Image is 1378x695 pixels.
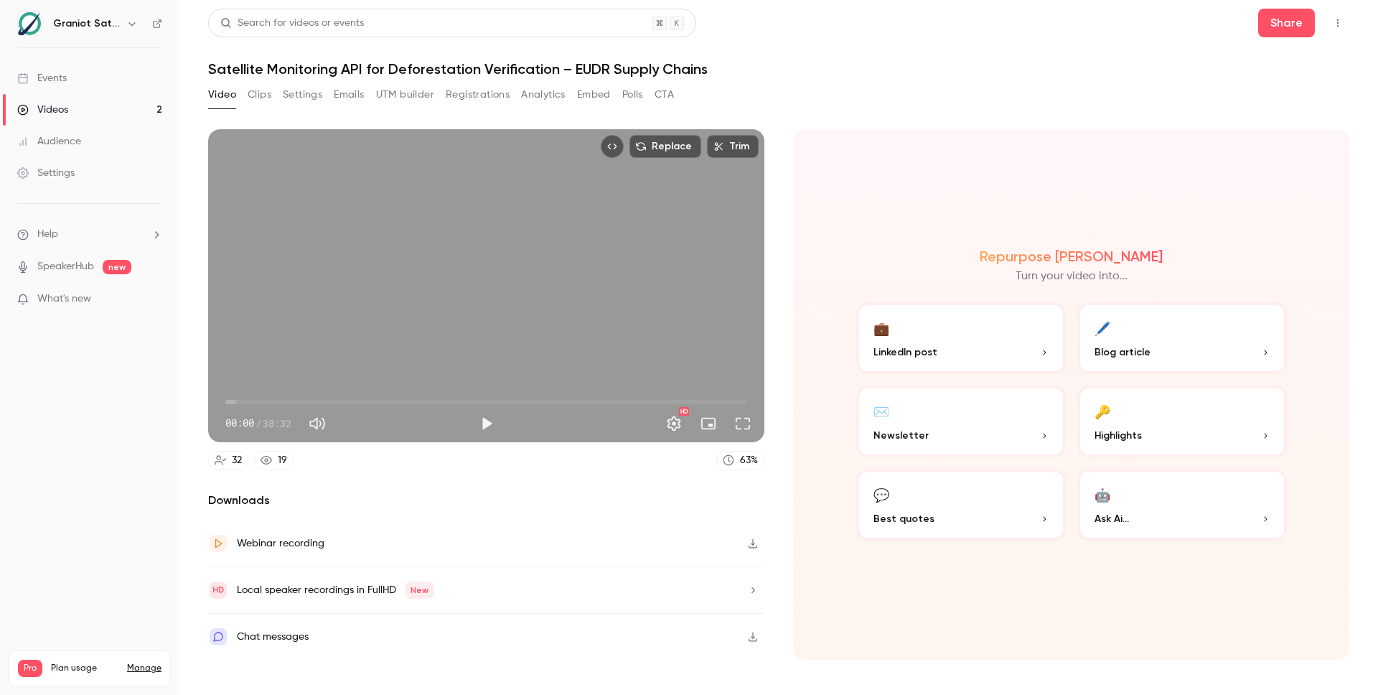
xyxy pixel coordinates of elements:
[17,166,75,180] div: Settings
[283,83,322,106] button: Settings
[53,17,121,31] h6: Graniot Satellite Technologies SL
[873,428,929,443] span: Newsletter
[694,409,723,438] button: Turn on miniplayer
[237,628,309,645] div: Chat messages
[716,451,764,470] a: 63%
[679,407,689,416] div: HD
[740,453,758,468] div: 63 %
[873,511,934,526] span: Best quotes
[980,248,1163,265] h2: Repurpose [PERSON_NAME]
[237,582,434,599] div: Local speaker recordings in FullHD
[17,134,81,149] div: Audience
[622,83,643,106] button: Polls
[856,386,1066,457] button: ✉️Newsletter
[873,483,889,505] div: 💬
[1258,9,1315,37] button: Share
[405,582,434,599] span: New
[278,453,287,468] div: 19
[103,260,131,274] span: new
[1095,511,1129,526] span: Ask Ai...
[1326,11,1349,34] button: Top Bar Actions
[1095,317,1110,339] div: 🖊️
[51,663,118,674] span: Plan usage
[856,469,1066,541] button: 💬Best quotes
[472,409,501,438] button: Play
[707,135,759,158] button: Trim
[145,293,162,306] iframe: Noticeable Trigger
[521,83,566,106] button: Analytics
[303,409,332,438] button: Mute
[1095,483,1110,505] div: 🤖
[660,409,688,438] button: Settings
[37,291,91,307] span: What's new
[334,83,364,106] button: Emails
[655,83,674,106] button: CTA
[873,400,889,422] div: ✉️
[127,663,161,674] a: Manage
[856,302,1066,374] button: 💼LinkedIn post
[37,259,94,274] a: SpeakerHub
[208,83,236,106] button: Video
[237,535,324,552] div: Webinar recording
[254,451,294,470] a: 19
[17,103,68,117] div: Videos
[1077,302,1287,374] button: 🖊️Blog article
[256,416,261,431] span: /
[1095,400,1110,422] div: 🔑
[208,492,764,509] h2: Downloads
[17,227,162,242] li: help-dropdown-opener
[18,12,41,35] img: Graniot Satellite Technologies SL
[1095,428,1142,443] span: Highlights
[728,409,757,438] button: Full screen
[208,451,248,470] a: 32
[1016,268,1128,285] p: Turn your video into...
[248,83,271,106] button: Clips
[376,83,434,106] button: UTM builder
[601,135,624,158] button: Embed video
[220,16,364,31] div: Search for videos or events
[225,416,291,431] div: 00:00
[225,416,254,431] span: 00:00
[1077,386,1287,457] button: 🔑Highlights
[873,317,889,339] div: 💼
[1095,345,1150,360] span: Blog article
[873,345,937,360] span: LinkedIn post
[18,660,42,677] span: Pro
[263,416,291,431] span: 38:32
[577,83,611,106] button: Embed
[208,60,1349,78] h1: Satellite Monitoring API for Deforestation Verification – EUDR Supply Chains
[37,227,58,242] span: Help
[1077,469,1287,541] button: 🤖Ask Ai...
[17,71,67,85] div: Events
[446,83,510,106] button: Registrations
[629,135,701,158] button: Replace
[232,453,242,468] div: 32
